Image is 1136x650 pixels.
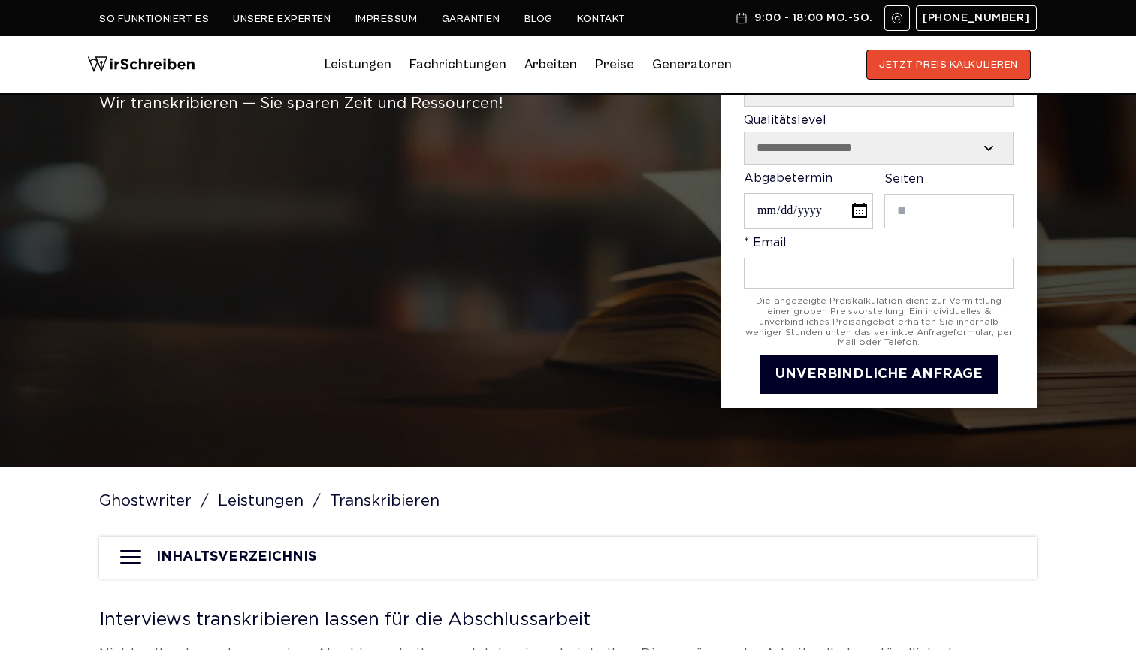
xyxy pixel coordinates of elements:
[99,13,209,25] a: So funktioniert es
[760,355,998,394] button: UNVERBINDLICHE ANFRAGE
[355,13,418,25] a: Impressum
[891,12,903,24] img: Email
[524,13,553,25] a: Blog
[442,13,500,25] a: Garantien
[99,92,623,116] div: Wir transkribieren — Sie sparen Zeit und Ressourcen!
[744,237,1014,289] label: * Email
[652,53,732,77] a: Generatoren
[744,193,873,228] input: Abgabetermin
[884,174,923,185] span: Seiten
[87,50,195,80] img: logo wirschreiben
[744,258,1014,289] input: * Email
[923,12,1030,24] span: [PHONE_NUMBER]
[99,611,1037,629] h2: Interviews transkribieren lassen für die Abschlussarbeit
[524,53,577,77] a: Arbeiten
[775,368,983,380] span: UNVERBINDLICHE ANFRAGE
[916,5,1037,31] a: [PHONE_NUMBER]
[745,132,1013,164] select: Qualitätslevel
[99,494,214,508] a: Ghostwriter
[330,494,445,508] span: Transkribieren
[409,53,506,77] a: Fachrichtungen
[744,296,1014,348] div: Die angezeigte Preiskalkulation dient zur Vermittlung einer groben Preisvorstellung. Ein individu...
[577,13,626,25] a: Kontakt
[735,12,748,24] img: Schedule
[744,114,1014,165] label: Qualitätslevel
[325,53,391,77] a: Leistungen
[233,13,331,25] a: Unsere Experten
[595,56,634,72] a: Preise
[744,172,873,229] label: Abgabetermin
[156,549,317,565] div: INHALTSVERZEICHNIS
[218,494,326,508] a: Leistungen
[866,50,1031,80] button: JETZT PREIS KALKULIEREN
[754,12,872,24] span: 9:00 - 18:00 Mo.-So.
